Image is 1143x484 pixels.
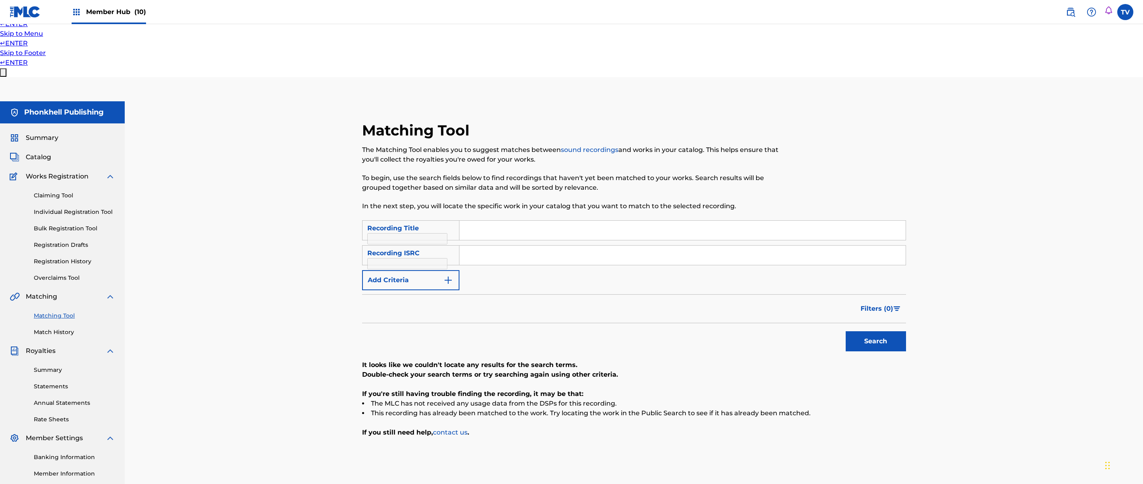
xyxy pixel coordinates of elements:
[105,346,115,356] img: expand
[1117,4,1133,20] div: User Menu
[362,173,781,193] p: To begin, use the search fields below to find recordings that haven't yet been matched to your wo...
[10,152,51,162] a: CatalogCatalog
[26,172,89,181] span: Works Registration
[10,133,19,143] img: Summary
[362,121,474,139] h2: Matching Tool
[10,133,58,143] a: SummarySummary
[34,312,115,320] a: Matching Tool
[34,382,115,391] a: Statements
[34,257,115,266] a: Registration History
[362,408,906,418] li: This recording has already been matched to the work. Try locating the work in the Public Search t...
[34,366,115,374] a: Summary
[34,224,115,233] a: Bulk Registration Tool
[362,360,906,370] p: It looks like we couldn't locate any results for the search terms.
[105,292,115,301] img: expand
[26,346,56,356] span: Royalties
[24,108,104,117] h5: Phonkhell Publishing
[362,428,906,437] p: If you still need help, .
[362,270,459,290] button: Add Criteria
[362,220,906,355] form: Search Form
[34,399,115,407] a: Annual Statements
[362,145,781,164] p: The Matching Tool enables you to suggest matches between and works in your catalog. This helps en...
[26,292,57,301] span: Matching
[34,415,115,424] a: Rate Sheets
[1103,445,1143,484] div: Chat-Widget
[861,304,893,314] span: Filters ( 0 )
[1105,453,1110,478] div: Ziehen
[72,7,81,17] img: Top Rightsholders
[1063,4,1079,20] a: Public Search
[10,6,41,18] img: MLC Logo
[34,241,115,249] a: Registration Drafts
[1120,335,1143,400] iframe: Resource Center
[1066,7,1075,17] img: search
[26,433,83,443] span: Member Settings
[10,433,19,443] img: Member Settings
[86,7,146,16] span: Member Hub
[856,299,906,319] button: Filters (0)
[1104,6,1112,17] div: Notifications
[1103,445,1143,484] iframe: Chat Widget
[443,275,453,285] img: 9d2ae6d4665cec9f34b9.svg
[561,146,618,154] a: sound recordings
[105,172,115,181] img: expand
[34,453,115,461] a: Banking Information
[1083,4,1100,20] div: Help
[34,470,115,478] a: Member Information
[10,108,19,117] img: Accounts
[367,224,454,233] div: Recording Title
[433,429,467,436] a: contact us
[105,433,115,443] img: expand
[10,346,19,356] img: Royalties
[362,201,781,211] p: In the next step, you will locate the specific work in your catalog that you want to match to the...
[362,389,906,399] p: If you're still having trouble finding the recording, it may be that:
[34,328,115,336] a: Match History
[34,208,115,216] a: Individual Registration Tool
[367,248,454,258] div: Recording ISRC
[34,274,115,282] a: Overclaims Tool
[26,133,58,143] span: Summary
[1087,7,1096,17] img: help
[10,152,19,162] img: Catalog
[34,191,115,200] a: Claiming Tool
[894,306,900,311] img: filter
[846,331,906,351] button: Search
[134,8,146,16] span: (10)
[10,172,20,181] img: Works Registration
[362,370,906,379] p: Double-check your search terms or try searching again using other criteria.
[26,152,51,162] span: Catalog
[10,292,20,301] img: Matching
[362,399,906,408] li: The MLC has not received any usage data from the DSPs for this recording.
